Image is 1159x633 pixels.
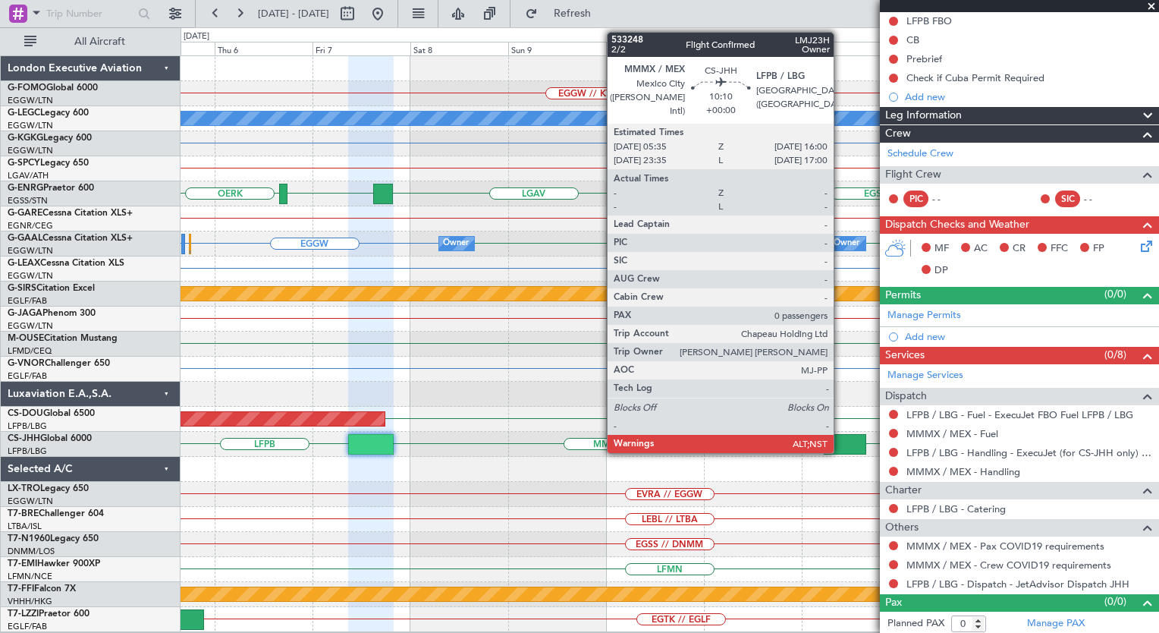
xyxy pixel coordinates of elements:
a: Manage PAX [1027,616,1085,631]
a: EGGW/LTN [8,270,53,282]
span: G-LEGC [8,109,40,118]
a: CS-JHHGlobal 6000 [8,434,92,443]
a: LFMD/CEQ [8,345,52,357]
a: EGLF/FAB [8,621,47,632]
a: MMMX / MEX - Pax COVID19 requirements [906,540,1104,553]
div: Mon 10 [606,42,704,55]
a: T7-N1960Legacy 650 [8,534,99,543]
a: LFPB/LBG [8,446,47,457]
span: G-GARE [8,209,42,218]
a: LGAV/ATH [8,170,49,181]
span: Dispatch [885,388,927,405]
a: EGGW/LTN [8,145,53,156]
a: LFPB / LBG - Dispatch - JetAdvisor Dispatch JHH [906,578,1129,590]
span: [DATE] - [DATE] [258,7,329,20]
div: Check if Cuba Permit Required [906,71,1044,84]
span: T7-EMI [8,559,37,568]
span: G-SPCY [8,159,40,168]
span: CS-DOU [8,409,43,418]
div: Sat 8 [410,42,508,55]
span: FFC [1051,241,1068,257]
div: SIC [1055,191,1080,207]
span: Refresh [541,8,605,19]
span: AC [974,241,988,257]
div: Owner [834,232,859,255]
div: - - [932,192,966,206]
span: Crew [885,125,911,143]
a: LFPB / LBG - Handling - ExecuJet (for CS-JHH only) LFPB / LBG [906,446,1151,459]
span: T7-FFI [8,584,34,594]
span: G-SIRS [8,284,36,293]
a: CS-DOUGlobal 6500 [8,409,95,418]
a: VHHH/HKG [8,596,52,607]
a: LFPB / LBG - Fuel - ExecuJet FBO Fuel LFPB / LBG [906,408,1133,421]
label: Planned PAX [887,616,944,631]
button: Refresh [518,2,609,26]
a: G-LEAXCessna Citation XLS [8,259,124,268]
a: DNMM/LOS [8,546,55,557]
a: MMMX / MEX - Crew COVID19 requirements [906,559,1111,572]
span: (0/0) [1104,594,1126,609]
a: G-GARECessna Citation XLS+ [8,209,133,218]
a: M-OUSECitation Mustang [8,334,118,343]
a: EGGW/LTN [8,496,53,507]
span: MF [934,241,949,257]
span: DP [934,263,948,279]
a: G-VNORChallenger 650 [8,359,110,368]
a: G-GAALCessna Citation XLS+ [8,234,133,243]
a: G-LEGCLegacy 600 [8,109,89,118]
div: Wed 12 [802,42,900,55]
a: Manage Services [887,368,963,383]
div: Owner [443,232,469,255]
span: G-ENRG [8,184,43,193]
div: Add new [905,330,1151,343]
a: LFPB/LBG [8,420,47,432]
div: LFPB FBO [906,14,952,27]
div: Thu 6 [215,42,313,55]
span: Flight Crew [885,166,941,184]
a: LX-TROLegacy 650 [8,484,89,493]
span: Leg Information [885,107,962,124]
a: G-ENRGPraetor 600 [8,184,94,193]
span: G-FOMO [8,83,46,93]
span: Dispatch Checks and Weather [885,216,1029,234]
div: [DATE] [184,30,209,43]
span: G-JAGA [8,309,42,318]
span: (0/8) [1104,347,1126,363]
a: G-JAGAPhenom 300 [8,309,96,318]
span: Permits [885,287,921,304]
a: T7-FFIFalcon 7X [8,584,76,594]
span: CR [1013,241,1026,257]
span: FP [1093,241,1104,257]
a: G-SIRSCitation Excel [8,284,95,293]
a: T7-LZZIPraetor 600 [8,609,90,619]
div: CB [906,33,919,46]
span: M-OUSE [8,334,44,343]
span: G-GAAL [8,234,42,243]
a: EGSS/STN [8,195,48,206]
a: G-KGKGLegacy 600 [8,134,92,143]
a: EGGW/LTN [8,120,53,131]
a: EGGW/LTN [8,320,53,332]
span: All Aircraft [39,36,160,47]
div: PIC [903,191,928,207]
div: - - [1084,192,1118,206]
span: G-LEAX [8,259,40,268]
div: Fri 7 [313,42,410,55]
input: Trip Number [46,2,133,25]
a: LTBA/ISL [8,521,42,532]
span: CS-JHH [8,434,40,443]
span: G-VNOR [8,359,45,368]
a: EGNR/CEG [8,220,53,231]
span: G-KGKG [8,134,43,143]
span: Others [885,519,919,537]
span: T7-BRE [8,509,39,518]
a: G-SPCYLegacy 650 [8,159,89,168]
div: Prebrief [906,52,942,65]
div: Add new [905,90,1151,103]
a: T7-EMIHawker 900XP [8,559,100,568]
a: G-FOMOGlobal 6000 [8,83,98,93]
a: EGGW/LTN [8,95,53,106]
a: LFMN/NCE [8,571,52,582]
span: T7-LZZI [8,609,39,619]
